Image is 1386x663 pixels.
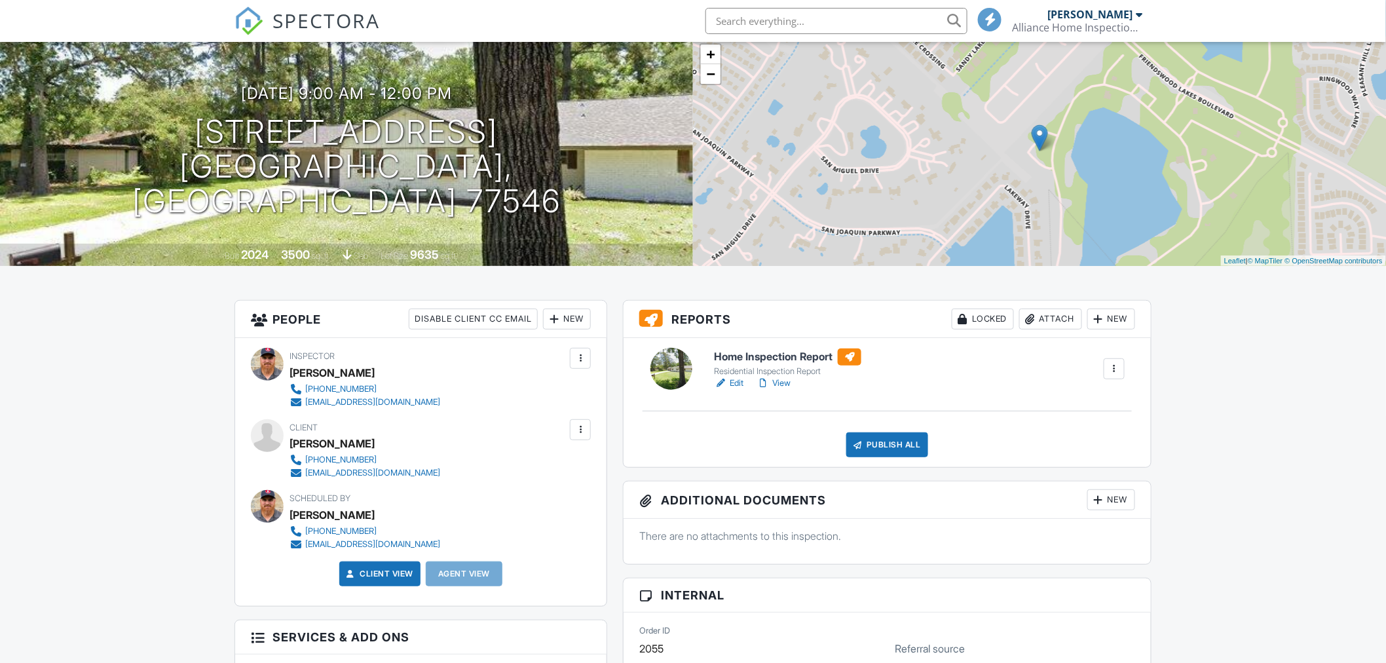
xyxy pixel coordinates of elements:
[290,434,375,453] div: [PERSON_NAME]
[846,432,928,457] div: Publish All
[305,468,440,478] div: [EMAIL_ADDRESS][DOMAIN_NAME]
[234,18,380,45] a: SPECTORA
[225,251,240,261] span: Built
[290,453,440,466] a: [PHONE_NUMBER]
[290,363,375,383] div: [PERSON_NAME]
[21,115,672,218] h1: [STREET_ADDRESS] [GEOGRAPHIC_DATA], [GEOGRAPHIC_DATA] 77546
[344,567,413,580] a: Client View
[411,248,440,261] div: 9635
[705,8,967,34] input: Search everything...
[241,85,452,102] h3: [DATE] 9:00 am - 12:00 pm
[282,248,310,261] div: 3500
[305,397,440,407] div: [EMAIL_ADDRESS][DOMAIN_NAME]
[235,620,607,654] h3: Services & Add ons
[290,351,335,361] span: Inspector
[242,248,269,261] div: 2024
[312,251,331,261] span: sq. ft.
[639,625,670,637] label: Order ID
[272,7,380,34] span: SPECTORA
[290,493,350,503] span: Scheduled By
[1248,257,1283,265] a: © MapTiler
[290,538,440,551] a: [EMAIL_ADDRESS][DOMAIN_NAME]
[409,309,538,330] div: Disable Client CC Email
[1224,257,1246,265] a: Leaflet
[305,526,377,537] div: [PHONE_NUMBER]
[290,423,318,432] span: Client
[1285,257,1383,265] a: © OpenStreetMap contributors
[701,45,721,64] a: Zoom in
[757,377,791,390] a: View
[354,251,369,261] span: slab
[305,384,377,394] div: [PHONE_NUMBER]
[714,377,743,390] a: Edit
[1048,8,1133,21] div: [PERSON_NAME]
[624,301,1151,338] h3: Reports
[441,251,458,261] span: sq.ft.
[290,383,440,396] a: [PHONE_NUMBER]
[624,578,1151,613] h3: Internal
[1019,309,1082,330] div: Attach
[1221,256,1386,267] div: |
[952,309,1014,330] div: Locked
[290,466,440,480] a: [EMAIL_ADDRESS][DOMAIN_NAME]
[714,366,861,377] div: Residential Inspection Report
[305,539,440,550] div: [EMAIL_ADDRESS][DOMAIN_NAME]
[305,455,377,465] div: [PHONE_NUMBER]
[234,7,263,35] img: The Best Home Inspection Software - Spectora
[895,641,965,656] label: Referral source
[624,482,1151,519] h3: Additional Documents
[1087,309,1135,330] div: New
[714,349,861,366] h6: Home Inspection Report
[1087,489,1135,510] div: New
[235,301,607,338] h3: People
[701,64,721,84] a: Zoom out
[290,505,375,525] div: [PERSON_NAME]
[290,396,440,409] a: [EMAIL_ADDRESS][DOMAIN_NAME]
[381,251,409,261] span: Lot Size
[714,349,861,377] a: Home Inspection Report Residential Inspection Report
[1012,21,1143,34] div: Alliance Home Inspections LLC
[639,529,1135,543] p: There are no attachments to this inspection.
[543,309,591,330] div: New
[290,525,440,538] a: [PHONE_NUMBER]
